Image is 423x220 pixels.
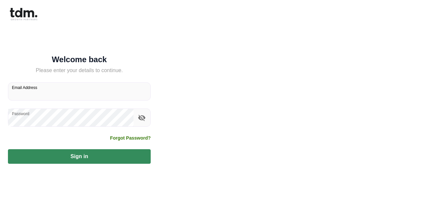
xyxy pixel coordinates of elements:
label: Password [12,111,29,116]
a: Forgot Password? [110,135,151,141]
button: toggle password visibility [136,112,147,123]
h5: Welcome back [8,56,151,63]
label: Email Address [12,85,37,90]
button: Sign in [8,149,151,164]
h5: Please enter your details to continue. [8,66,151,74]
